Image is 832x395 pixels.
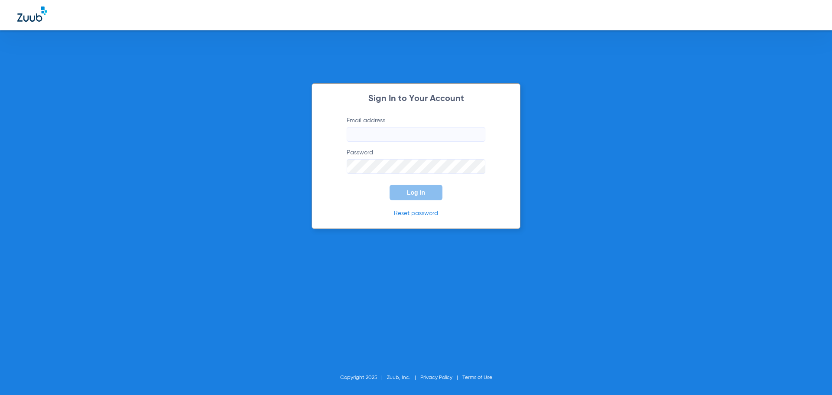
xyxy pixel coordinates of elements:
a: Reset password [394,210,438,216]
h2: Sign In to Your Account [334,95,498,103]
a: Terms of Use [462,375,492,380]
a: Privacy Policy [420,375,452,380]
input: Password [347,159,485,174]
input: Email address [347,127,485,142]
li: Copyright 2025 [340,373,387,382]
span: Log In [407,189,425,196]
li: Zuub, Inc. [387,373,420,382]
label: Password [347,148,485,174]
img: Zuub Logo [17,7,47,22]
button: Log In [390,185,442,200]
label: Email address [347,116,485,142]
